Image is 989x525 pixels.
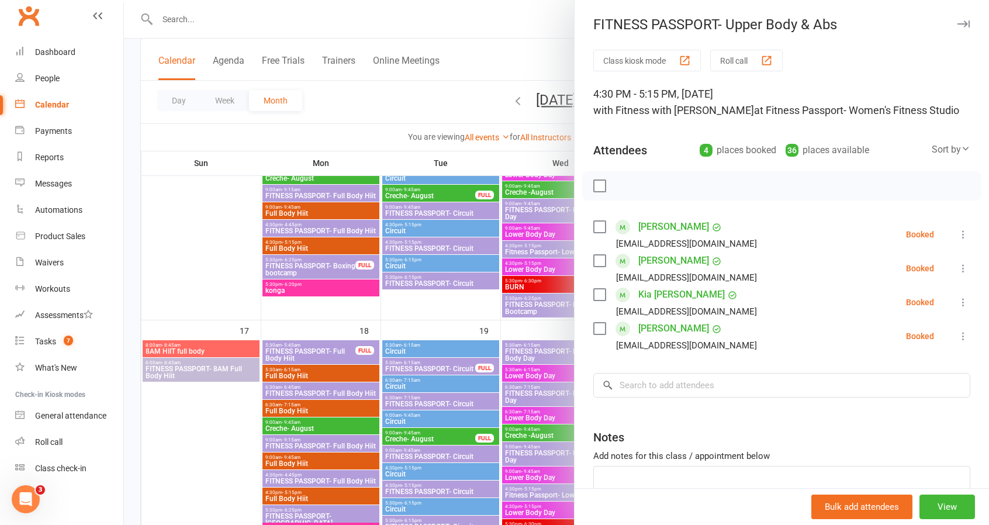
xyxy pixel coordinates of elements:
span: 7 [64,336,73,346]
iframe: Intercom live chat [12,485,40,513]
button: Bulk add attendees [811,495,912,519]
div: places available [786,142,869,158]
div: Tasks [35,337,56,346]
div: Booked [906,264,934,272]
a: Clubworx [14,1,43,30]
a: Roll call [15,429,123,455]
div: 4:30 PM - 5:15 PM, [DATE] [593,86,970,119]
div: Attendees [593,142,647,158]
div: Reports [35,153,64,162]
div: Dashboard [35,47,75,57]
div: Assessments [35,310,93,320]
div: Product Sales [35,232,85,241]
div: Booked [906,230,934,239]
input: Search to add attendees [593,373,970,398]
div: [EMAIL_ADDRESS][DOMAIN_NAME] [616,236,757,251]
div: Notes [593,429,624,445]
a: Assessments [15,302,123,329]
div: 36 [786,144,798,157]
a: Class kiosk mode [15,455,123,482]
a: Tasks 7 [15,329,123,355]
a: Messages [15,171,123,197]
a: Automations [15,197,123,223]
div: General attendance [35,411,106,420]
span: 3 [36,485,45,495]
div: Payments [35,126,72,136]
div: FITNESS PASSPORT- Upper Body & Abs [575,16,989,33]
div: places booked [700,142,776,158]
div: What's New [35,363,77,372]
a: [PERSON_NAME] [638,319,709,338]
div: Roll call [35,437,63,447]
div: Booked [906,298,934,306]
div: Waivers [35,258,64,267]
div: People [35,74,60,83]
div: Automations [35,205,82,215]
a: Waivers [15,250,123,276]
div: Messages [35,179,72,188]
div: Class check-in [35,464,87,473]
a: Product Sales [15,223,123,250]
a: People [15,65,123,92]
a: What's New [15,355,123,381]
div: Add notes for this class / appointment below [593,449,970,463]
div: 4 [700,144,713,157]
div: [EMAIL_ADDRESS][DOMAIN_NAME] [616,304,757,319]
a: Calendar [15,92,123,118]
a: Kia [PERSON_NAME] [638,285,725,304]
span: at Fitness Passport- Women's Fitness Studio [754,104,959,116]
div: [EMAIL_ADDRESS][DOMAIN_NAME] [616,338,757,353]
a: [PERSON_NAME] [638,251,709,270]
a: Dashboard [15,39,123,65]
a: Reports [15,144,123,171]
span: with Fitness with [PERSON_NAME] [593,104,754,116]
div: [EMAIL_ADDRESS][DOMAIN_NAME] [616,270,757,285]
a: [PERSON_NAME] [638,217,709,236]
div: Calendar [35,100,69,109]
a: Workouts [15,276,123,302]
div: Workouts [35,284,70,293]
button: Class kiosk mode [593,50,701,71]
a: General attendance kiosk mode [15,403,123,429]
button: View [919,495,975,519]
div: Sort by [932,142,970,157]
button: Roll call [710,50,783,71]
a: Payments [15,118,123,144]
div: Booked [906,332,934,340]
